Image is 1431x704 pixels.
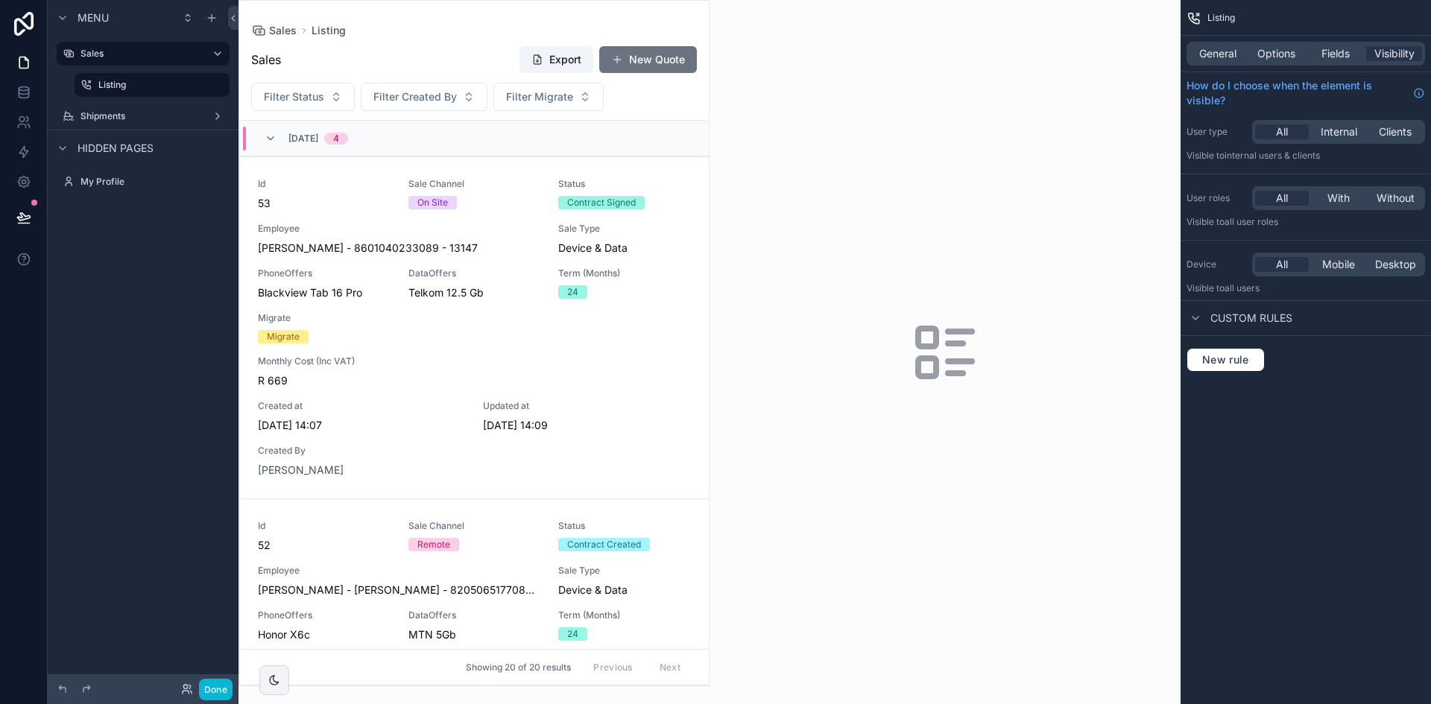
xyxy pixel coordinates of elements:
[1225,150,1320,161] span: Internal users & clients
[1379,124,1412,139] span: Clients
[1187,78,1407,108] span: How do I choose when the element is visible?
[1276,257,1288,272] span: All
[80,48,200,60] label: Sales
[288,133,318,145] span: [DATE]
[78,10,109,25] span: Menu
[1187,348,1265,372] button: New rule
[199,679,233,700] button: Done
[1375,257,1416,272] span: Desktop
[1327,191,1350,206] span: With
[1187,259,1246,270] label: Device
[333,133,339,145] div: 4
[57,42,230,66] a: Sales
[80,176,227,188] label: My Profile
[466,662,571,673] span: Showing 20 of 20 results
[1322,257,1355,272] span: Mobile
[98,79,221,91] label: Listing
[78,141,154,156] span: Hidden pages
[1257,46,1295,61] span: Options
[1377,191,1415,206] span: Without
[57,104,230,128] a: Shipments
[1187,282,1425,294] p: Visible to
[1187,78,1425,108] a: How do I choose when the element is visible?
[80,110,206,122] label: Shipments
[1276,191,1288,206] span: All
[1187,150,1425,162] p: Visible to
[1199,46,1236,61] span: General
[1225,216,1278,227] span: All user roles
[1225,282,1260,294] span: all users
[1196,353,1255,367] span: New rule
[57,170,230,194] a: My Profile
[1321,124,1357,139] span: Internal
[1187,192,1246,204] label: User roles
[1207,12,1235,24] span: Listing
[1321,46,1350,61] span: Fields
[1187,126,1246,138] label: User type
[75,73,230,97] a: Listing
[1187,216,1425,228] p: Visible to
[1276,124,1288,139] span: All
[1210,311,1292,326] span: Custom rules
[1374,46,1415,61] span: Visibility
